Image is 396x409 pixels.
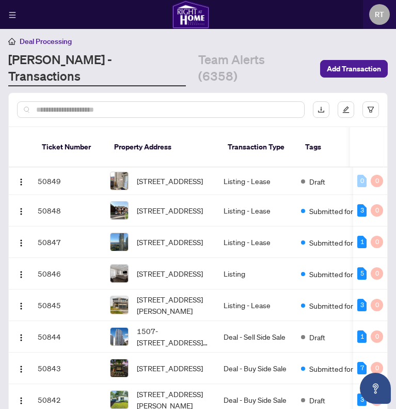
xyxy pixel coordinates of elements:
button: Add Transaction [320,60,388,78]
div: 0 [371,175,383,187]
span: [STREET_ADDRESS] [137,175,203,187]
span: Draft [309,395,325,406]
img: thumbnail-img [110,296,128,314]
span: [STREET_ADDRESS] [137,362,203,374]
th: Tags [297,127,381,168]
span: download [318,106,325,113]
td: Deal - Buy Side Sale [219,353,297,384]
button: Logo [13,265,29,282]
a: [PERSON_NAME] - Transactions [8,51,186,86]
span: RT [375,9,384,20]
button: Logo [13,234,29,250]
img: Logo [17,239,25,247]
td: Listing - Lease [219,195,297,226]
img: Logo [17,178,25,186]
div: 0 [371,236,383,248]
button: Logo [13,391,29,408]
button: Logo [13,173,29,189]
img: thumbnail-img [110,202,128,219]
td: 50844 [34,321,106,353]
img: Logo [17,397,25,405]
div: 3 [357,393,367,406]
td: 50843 [34,353,106,384]
td: Deal - Sell Side Sale [219,321,297,353]
span: Add Transaction [327,60,381,77]
span: 1507-[STREET_ADDRESS][PERSON_NAME] [137,325,215,348]
img: Logo [17,207,25,216]
img: Logo [17,365,25,373]
td: 50846 [34,258,106,290]
button: Open asap [360,373,391,404]
img: thumbnail-img [110,172,128,190]
td: Listing - Lease [219,290,297,321]
span: home [8,38,15,45]
div: 1 [357,330,367,343]
td: Listing - Lease [219,168,297,195]
span: [STREET_ADDRESS] [137,205,203,216]
div: 0 [371,362,383,374]
div: 7 [357,362,367,374]
th: Ticket Number [34,127,106,168]
button: Logo [13,297,29,313]
th: Property Address [106,127,219,168]
span: [STREET_ADDRESS] [137,236,203,248]
span: Submitted for Review [309,268,376,280]
img: Logo [17,334,25,342]
img: Logo [17,270,25,279]
span: Draft [309,176,325,187]
span: menu [9,11,16,19]
button: Logo [13,360,29,376]
button: edit [338,101,354,118]
div: 3 [357,299,367,311]
span: Submitted for Review [309,205,376,217]
td: 50847 [34,226,106,258]
div: 3 [357,204,367,217]
span: Draft [309,331,325,343]
span: Deal Processing [20,37,72,46]
div: 0 [371,267,383,280]
td: 50849 [34,168,106,195]
img: thumbnail-img [110,391,128,408]
img: thumbnail-img [110,233,128,251]
td: Listing - Lease [219,226,297,258]
span: Submitted for Review [309,300,376,311]
span: [STREET_ADDRESS][PERSON_NAME] [137,294,215,316]
div: 0 [357,175,367,187]
div: 0 [371,204,383,217]
div: 0 [371,330,383,343]
img: thumbnail-img [110,265,128,282]
button: Logo [13,202,29,219]
td: 50848 [34,195,106,226]
span: Submitted for Review [309,363,376,374]
div: 1 [357,236,367,248]
button: Logo [13,328,29,345]
span: [STREET_ADDRESS] [137,268,203,279]
img: thumbnail-img [110,328,128,345]
img: Logo [17,302,25,310]
div: 5 [357,267,367,280]
span: edit [342,106,350,113]
td: 50845 [34,290,106,321]
button: download [313,101,329,118]
div: 0 [371,299,383,311]
span: filter [367,106,374,113]
th: Transaction Type [219,127,297,168]
button: filter [362,101,379,118]
td: Listing [219,258,297,290]
img: thumbnail-img [110,359,128,377]
a: Team Alerts (6358) [198,51,306,86]
span: Submitted for Review [309,237,376,248]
